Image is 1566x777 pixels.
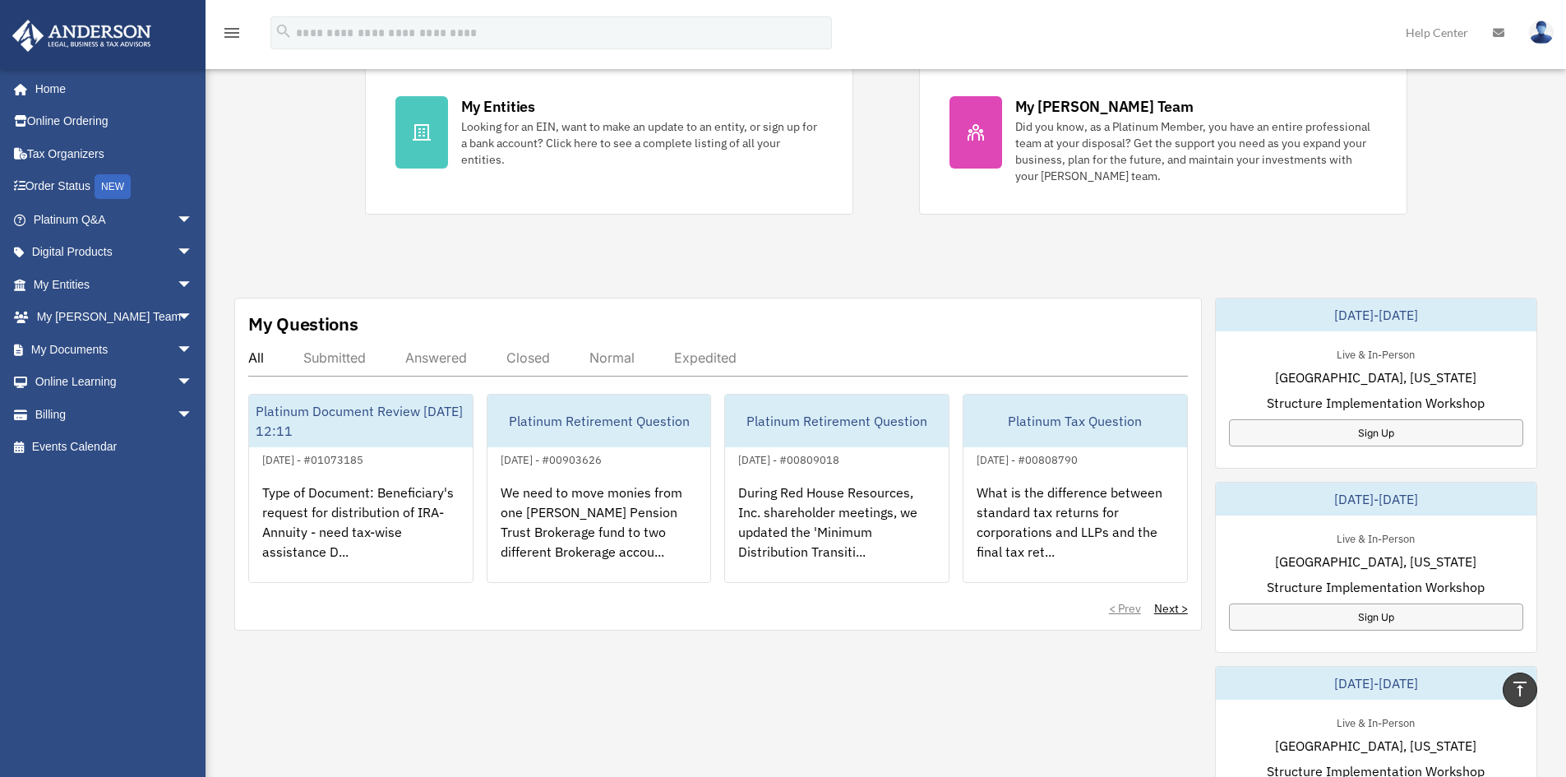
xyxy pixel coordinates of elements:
div: [DATE] - #01073185 [249,450,376,467]
img: User Pic [1529,21,1554,44]
div: [DATE] - #00809018 [725,450,852,467]
div: My Questions [248,312,358,336]
a: My Documentsarrow_drop_down [12,333,218,366]
a: My [PERSON_NAME] Teamarrow_drop_down [12,301,218,334]
div: Closed [506,349,550,366]
div: During Red House Resources, Inc. shareholder meetings, we updated the 'Minimum Distribution Trans... [725,469,949,598]
span: arrow_drop_down [177,301,210,335]
div: Type of Document: Beneficiary's request for distribution of IRA-Annuity - need tax-wise assistanc... [249,469,473,598]
div: Live & In-Person [1323,529,1428,546]
a: Platinum Q&Aarrow_drop_down [12,203,218,236]
span: arrow_drop_down [177,236,210,270]
a: Next > [1154,600,1188,617]
div: [DATE]-[DATE] [1216,667,1536,700]
div: My [PERSON_NAME] Team [1015,96,1194,117]
div: What is the difference between standard tax returns for corporations and LLPs and the final tax r... [963,469,1187,598]
div: Live & In-Person [1323,345,1428,362]
span: arrow_drop_down [177,398,210,432]
div: Expedited [674,349,737,366]
div: [DATE]-[DATE] [1216,298,1536,331]
a: Digital Productsarrow_drop_down [12,236,218,269]
div: We need to move monies from one [PERSON_NAME] Pension Trust Brokerage fund to two different Broke... [487,469,711,598]
a: Platinum Tax Question[DATE] - #00808790What is the difference between standard tax returns for co... [963,394,1188,583]
div: [DATE] - #00808790 [963,450,1091,467]
div: My Entities [461,96,535,117]
a: menu [222,29,242,43]
a: Billingarrow_drop_down [12,398,218,431]
a: Online Ordering [12,105,218,138]
a: Sign Up [1229,604,1523,631]
a: Tax Organizers [12,137,218,170]
div: All [248,349,264,366]
a: Order StatusNEW [12,170,218,204]
div: Answered [405,349,467,366]
a: My [PERSON_NAME] Team Did you know, as a Platinum Member, you have an entire professional team at... [919,66,1407,215]
span: [GEOGRAPHIC_DATA], [US_STATE] [1275,736,1476,756]
div: [DATE] - #00903626 [487,450,615,467]
img: Anderson Advisors Platinum Portal [7,20,156,52]
a: Platinum Retirement Question[DATE] - #00809018During Red House Resources, Inc. shareholder meetin... [724,394,949,583]
div: Normal [589,349,635,366]
a: Events Calendar [12,431,218,464]
span: [GEOGRAPHIC_DATA], [US_STATE] [1275,368,1476,387]
div: Platinum Document Review [DATE] 12:11 [249,395,473,447]
div: Platinum Retirement Question [487,395,711,447]
span: arrow_drop_down [177,268,210,302]
div: Looking for an EIN, want to make an update to an entity, or sign up for a bank account? Click her... [461,118,823,168]
div: Live & In-Person [1323,713,1428,730]
span: Structure Implementation Workshop [1267,393,1485,413]
span: Structure Implementation Workshop [1267,577,1485,597]
a: Home [12,72,210,105]
div: [DATE]-[DATE] [1216,483,1536,516]
span: arrow_drop_down [177,203,210,237]
i: search [275,22,293,40]
span: arrow_drop_down [177,366,210,400]
div: Submitted [303,349,366,366]
a: My Entities Looking for an EIN, want to make an update to an entity, or sign up for a bank accoun... [365,66,853,215]
div: NEW [95,174,131,199]
a: Sign Up [1229,419,1523,446]
div: Platinum Retirement Question [725,395,949,447]
a: Online Learningarrow_drop_down [12,366,218,399]
a: My Entitiesarrow_drop_down [12,268,218,301]
i: vertical_align_top [1510,679,1530,699]
div: Did you know, as a Platinum Member, you have an entire professional team at your disposal? Get th... [1015,118,1377,184]
div: Platinum Tax Question [963,395,1187,447]
i: menu [222,23,242,43]
a: vertical_align_top [1503,673,1537,707]
a: Platinum Document Review [DATE] 12:11[DATE] - #01073185Type of Document: Beneficiary's request fo... [248,394,473,583]
span: arrow_drop_down [177,333,210,367]
span: [GEOGRAPHIC_DATA], [US_STATE] [1275,552,1476,571]
a: Platinum Retirement Question[DATE] - #00903626We need to move monies from one [PERSON_NAME] Pensi... [487,394,712,583]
